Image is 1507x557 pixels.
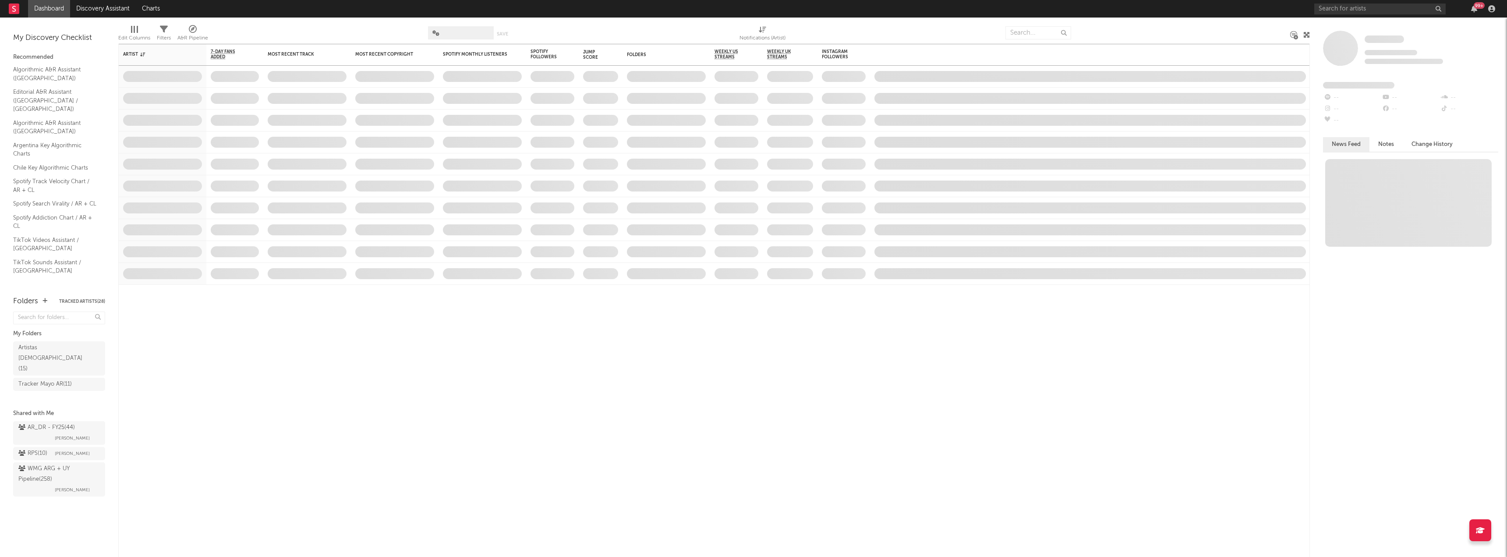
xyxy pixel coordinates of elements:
[1369,137,1403,152] button: Notes
[13,378,105,391] a: Tracker Mayo AR(11)
[1440,92,1498,103] div: --
[531,49,561,60] div: Spotify Followers
[13,163,96,173] a: Chile Key Algorithmic Charts
[1323,137,1369,152] button: News Feed
[1314,4,1446,14] input: Search for artists
[18,448,47,459] div: RPS ( 10 )
[13,408,105,419] div: Shared with Me
[497,32,508,36] button: Save
[55,448,90,459] span: [PERSON_NAME]
[18,464,98,485] div: WMG ARG + UY Pipeline ( 258 )
[1403,137,1461,152] button: Change History
[268,52,333,57] div: Most Recent Track
[1323,115,1381,126] div: --
[1381,103,1440,115] div: --
[1323,82,1394,89] span: Fans Added by Platform
[13,177,96,195] a: Spotify Track Velocity Chart / AR + CL
[123,52,189,57] div: Artist
[13,52,105,63] div: Recommended
[1471,5,1477,12] button: 99+
[211,49,246,60] span: 7-Day Fans Added
[1365,35,1404,44] a: Some Artist
[1474,2,1485,9] div: 99 +
[13,421,105,445] a: AR_DR - FY25(44)[PERSON_NAME]
[715,49,745,60] span: Weekly US Streams
[13,235,96,253] a: TikTok Videos Assistant / [GEOGRAPHIC_DATA]
[55,433,90,443] span: [PERSON_NAME]
[177,33,208,43] div: A&R Pipeline
[355,52,421,57] div: Most Recent Copyright
[13,258,96,276] a: TikTok Sounds Assistant / [GEOGRAPHIC_DATA]
[55,485,90,495] span: [PERSON_NAME]
[13,462,105,497] a: WMG ARG + UY Pipeline(258)[PERSON_NAME]
[1440,103,1498,115] div: --
[13,87,96,114] a: Editorial A&R Assistant ([GEOGRAPHIC_DATA] / [GEOGRAPHIC_DATA])
[13,141,96,159] a: Argentina Key Algorithmic Charts
[177,22,208,47] div: A&R Pipeline
[13,312,105,324] input: Search for folders...
[13,447,105,460] a: RPS(10)[PERSON_NAME]
[13,213,96,231] a: Spotify Addiction Chart / AR + CL
[18,343,82,374] div: Artistas [DEMOGRAPHIC_DATA] ( 15 )
[767,49,800,60] span: Weekly UK Streams
[157,22,171,47] div: Filters
[13,199,96,209] a: Spotify Search Virality / AR + CL
[627,52,693,57] div: Folders
[739,33,785,43] div: Notifications (Artist)
[443,52,509,57] div: Spotify Monthly Listeners
[739,22,785,47] div: Notifications (Artist)
[13,296,38,307] div: Folders
[13,329,105,339] div: My Folders
[1381,92,1440,103] div: --
[13,118,96,136] a: Algorithmic A&R Assistant ([GEOGRAPHIC_DATA])
[59,299,105,304] button: Tracked Artists(28)
[1323,92,1381,103] div: --
[157,33,171,43] div: Filters
[583,50,605,60] div: Jump Score
[1365,35,1404,43] span: Some Artist
[13,341,105,376] a: Artistas [DEMOGRAPHIC_DATA](15)
[18,422,75,433] div: AR_DR - FY25 ( 44 )
[118,22,150,47] div: Edit Columns
[1005,26,1071,39] input: Search...
[13,33,105,43] div: My Discovery Checklist
[118,33,150,43] div: Edit Columns
[1323,103,1381,115] div: --
[18,379,72,390] div: Tracker Mayo AR ( 11 )
[1365,50,1417,55] span: Tracking Since: [DATE]
[1365,59,1443,64] span: 0 fans last week
[822,49,853,60] div: Instagram Followers
[13,65,96,83] a: Algorithmic A&R Assistant ([GEOGRAPHIC_DATA])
